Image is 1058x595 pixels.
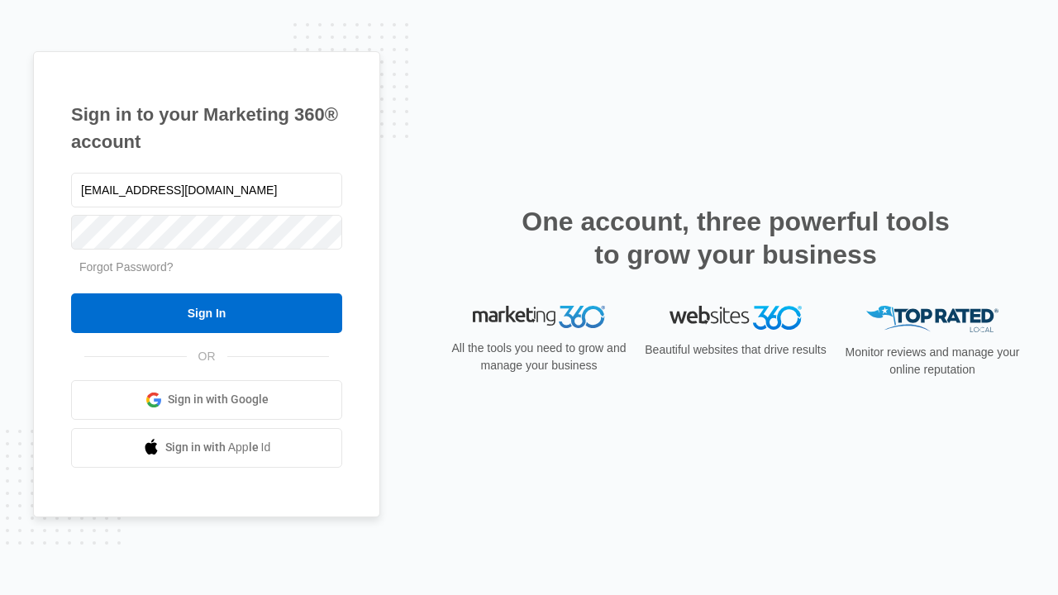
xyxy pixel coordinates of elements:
[840,344,1025,378] p: Monitor reviews and manage your online reputation
[187,348,227,365] span: OR
[517,205,955,271] h2: One account, three powerful tools to grow your business
[71,428,342,468] a: Sign in with Apple Id
[866,306,998,333] img: Top Rated Local
[71,101,342,155] h1: Sign in to your Marketing 360® account
[71,293,342,333] input: Sign In
[473,306,605,329] img: Marketing 360
[643,341,828,359] p: Beautiful websites that drive results
[446,340,631,374] p: All the tools you need to grow and manage your business
[79,260,174,274] a: Forgot Password?
[670,306,802,330] img: Websites 360
[71,380,342,420] a: Sign in with Google
[165,439,271,456] span: Sign in with Apple Id
[168,391,269,408] span: Sign in with Google
[71,173,342,207] input: Email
